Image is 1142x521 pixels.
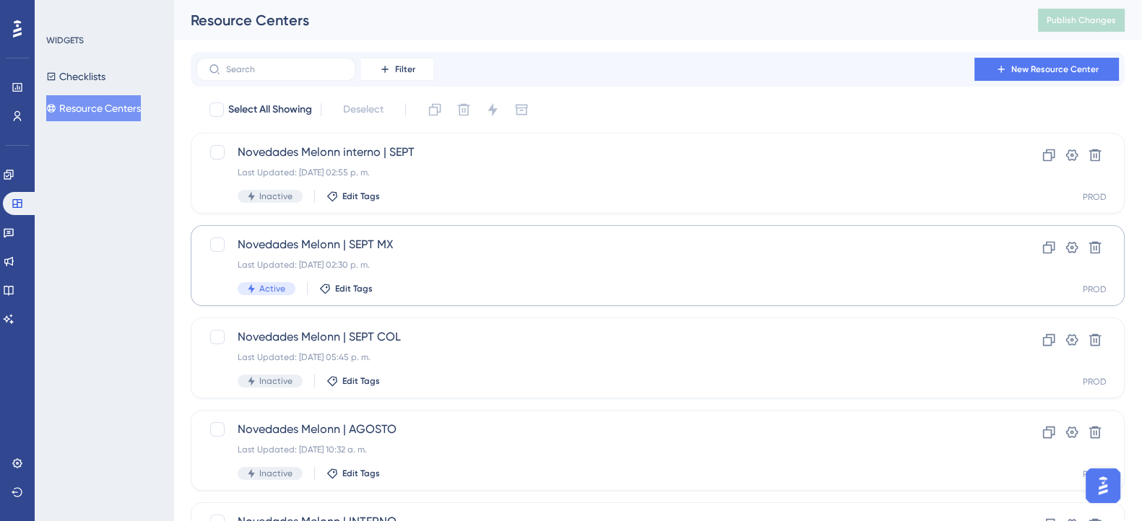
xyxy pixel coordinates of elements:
[259,468,293,479] span: Inactive
[361,58,433,81] button: Filter
[1083,468,1107,480] div: PROD
[46,35,84,46] div: WIDGETS
[238,259,962,271] div: Last Updated: [DATE] 02:30 p. m.
[1083,376,1107,388] div: PROD
[238,328,962,346] span: Novedades Melonn | SEPT COL
[395,64,415,75] span: Filter
[238,444,962,455] div: Last Updated: [DATE] 10:32 a. m.
[226,64,343,74] input: Search
[343,101,384,118] span: Deselect
[1081,464,1125,507] iframe: UserGuiding AI Assistant Launcher
[238,421,962,438] span: Novedades Melonn | AGOSTO
[238,351,962,363] div: Last Updated: [DATE] 05:45 p. m.
[335,283,373,294] span: Edit Tags
[326,468,380,479] button: Edit Tags
[1038,9,1125,32] button: Publish Changes
[191,10,1002,30] div: Resource Centers
[238,144,962,161] span: Novedades Melonn interno | SEPT
[974,58,1119,81] button: New Resource Center
[259,375,293,387] span: Inactive
[238,236,962,253] span: Novedades Melonn | SEPT MX
[1011,64,1099,75] span: New Resource Center
[46,64,105,89] button: Checklists
[342,468,380,479] span: Edit Tags
[228,101,312,118] span: Select All Showing
[319,283,373,294] button: Edit Tags
[46,95,141,121] button: Resource Centers
[238,167,962,178] div: Last Updated: [DATE] 02:55 p. m.
[1047,14,1116,26] span: Publish Changes
[1083,284,1107,295] div: PROD
[1083,191,1107,203] div: PROD
[326,191,380,202] button: Edit Tags
[259,191,293,202] span: Inactive
[342,375,380,387] span: Edit Tags
[330,97,397,123] button: Deselect
[342,191,380,202] span: Edit Tags
[326,375,380,387] button: Edit Tags
[259,283,285,294] span: Active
